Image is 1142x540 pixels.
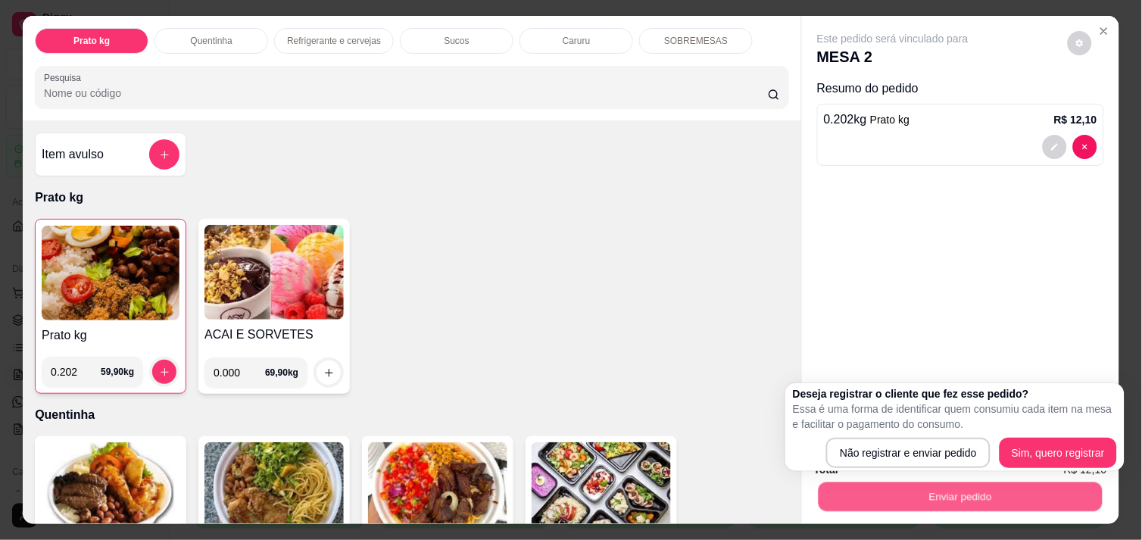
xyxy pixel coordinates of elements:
[1054,112,1097,127] p: R$ 12,10
[817,80,1104,98] p: Resumo do pedido
[793,386,1117,401] h2: Deseja registrar o cliente que fez esse pedido?
[793,401,1117,432] p: Essa é uma forma de identificar quem consumiu cada item na mesa e facilitar o pagamento do consumo.
[817,31,969,46] p: Este pedido será vinculado para
[368,442,507,537] img: product-image
[445,35,470,47] p: Sucos
[41,442,180,537] img: product-image
[870,114,910,126] span: Prato kg
[214,357,265,388] input: 0.00
[73,35,110,47] p: Prato kg
[1043,135,1067,159] button: decrease-product-quantity
[42,145,104,164] h4: Item avulso
[563,35,591,47] p: Caruru
[532,442,671,537] img: product-image
[287,35,381,47] p: Refrigerante e cervejas
[819,482,1103,511] button: Enviar pedido
[204,326,344,344] h4: ACAI E SORVETES
[204,442,344,537] img: product-image
[51,357,101,387] input: 0.00
[44,71,86,84] label: Pesquisa
[1068,31,1092,55] button: decrease-product-quantity
[152,360,176,384] button: increase-product-quantity
[190,35,232,47] p: Quentinha
[826,438,991,468] button: Não registrar e enviar pedido
[664,35,728,47] p: SOBREMESAS
[817,46,969,67] p: MESA 2
[42,226,179,320] img: product-image
[824,111,910,129] p: 0.202 kg
[317,361,341,385] button: increase-product-quantity
[35,189,789,207] p: Prato kg
[42,326,179,345] h4: Prato kg
[1000,438,1117,468] button: Sim, quero registrar
[204,225,344,320] img: product-image
[1073,135,1097,159] button: decrease-product-quantity
[44,86,768,101] input: Pesquisa
[814,464,838,476] strong: Total
[35,406,789,424] p: Quentinha
[149,139,179,170] button: add-separate-item
[1092,19,1116,43] button: Close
